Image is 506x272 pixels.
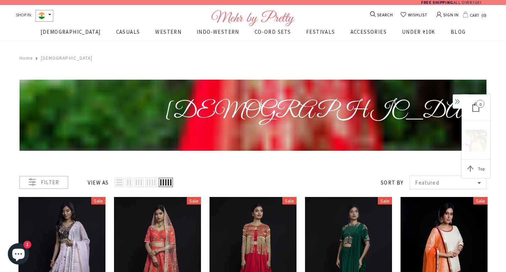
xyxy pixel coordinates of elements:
[371,11,393,19] a: SEARCH
[116,28,140,40] a: CASUALS
[376,11,393,19] span: SEARCH
[211,10,295,26] img: Logo Footer
[402,28,435,35] span: UNDER ₹10K
[255,28,291,40] a: CO-ORD SETS
[155,28,181,40] a: WESTERN
[350,28,387,40] a: ACCESSORIES
[16,10,32,22] span: SHOP IN:
[442,10,458,19] span: SIGN IN
[478,166,485,171] span: Top
[468,11,480,19] span: CART
[20,176,68,189] div: Filter
[350,28,387,35] span: ACCESSORIES
[436,9,458,20] a: SIGN IN
[197,28,239,35] span: INDO-WESTERN
[451,28,466,35] span: BLOG
[40,28,101,35] span: [DEMOGRAPHIC_DATA]
[255,28,291,35] span: CO-ORD SETS
[116,28,140,35] span: CASUALS
[6,243,31,266] inbox-online-store-chat: Shopify online store chat
[476,100,484,108] span: 0
[197,28,239,40] a: INDO-WESTERN
[40,28,101,40] a: [DEMOGRAPHIC_DATA]
[306,28,335,35] span: FESTIVALS
[402,28,435,40] a: UNDER ₹10K
[465,129,487,151] img: 8_x300.png
[400,11,427,19] a: WISHLIST
[407,11,427,19] span: WISHLIST
[41,55,93,61] a: [DEMOGRAPHIC_DATA]
[451,28,466,40] a: BLOG
[415,179,474,187] span: Featured
[88,179,109,187] label: View as
[480,11,488,19] span: 0
[381,179,403,187] label: Sort by
[306,28,335,40] a: FESTIVALS
[463,11,488,19] a: CART 0
[155,28,181,35] span: WESTERN
[20,54,33,63] a: Home
[20,80,486,151] img: Indian
[471,102,480,112] div: 0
